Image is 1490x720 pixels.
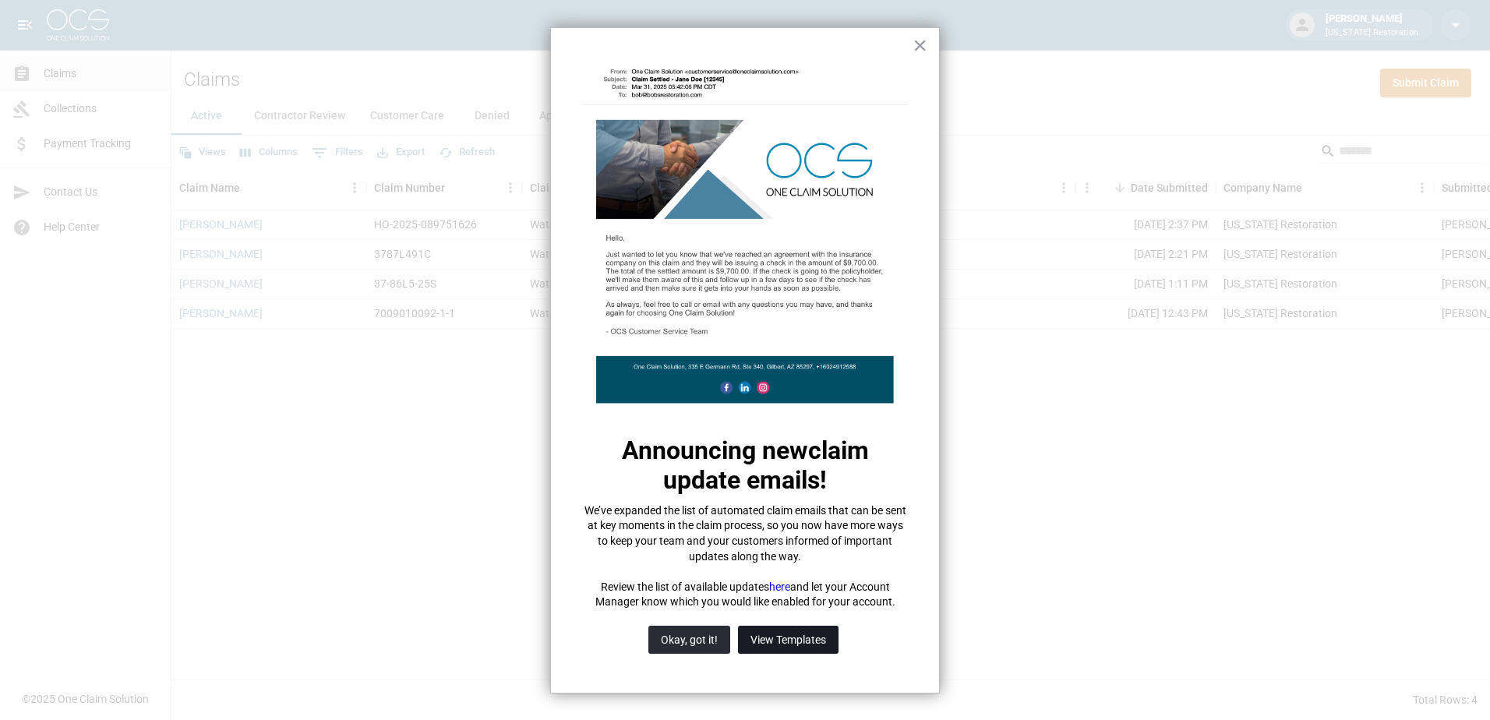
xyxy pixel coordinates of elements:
a: here [769,581,790,593]
span: Announcing new [622,436,808,465]
span: Review the list of available updates [601,581,769,593]
p: We’ve expanded the list of automated claim emails that can be sent at key moments in the claim pr... [582,503,908,564]
span: ! [820,465,827,495]
button: Close [913,33,927,58]
button: View Templates [738,626,839,654]
button: Okay, got it! [648,626,730,654]
strong: claim update emails [663,436,875,495]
